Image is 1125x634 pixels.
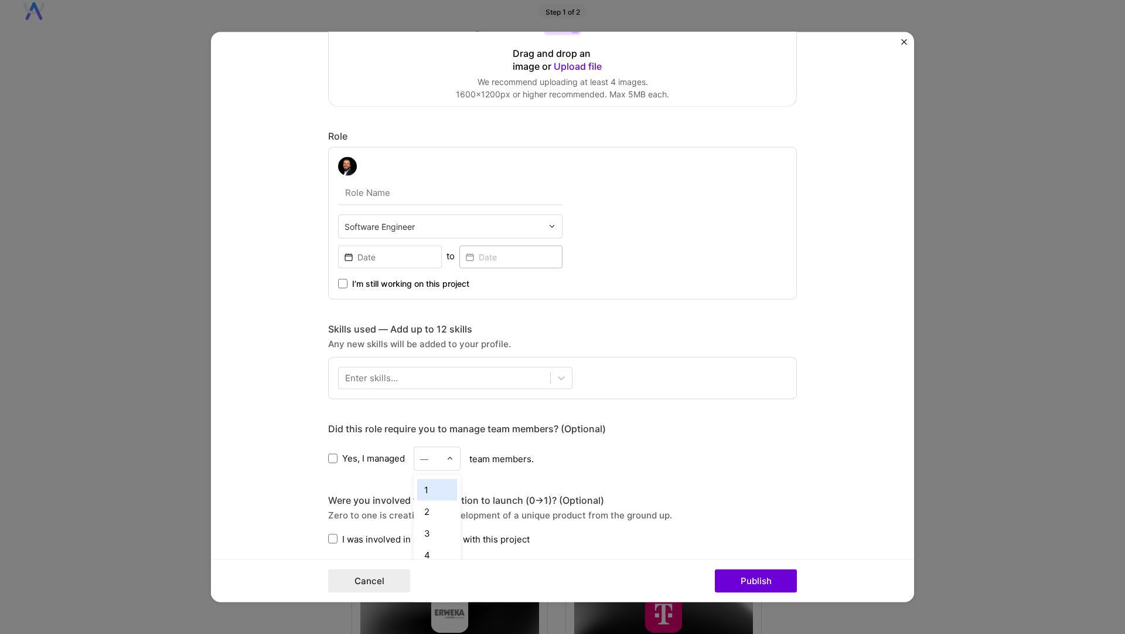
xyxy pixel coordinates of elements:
div: — [420,452,428,465]
div: 1 [417,479,457,500]
div: to [446,249,455,262]
span: I was involved in zero to one with this project [342,533,530,545]
button: Close [901,39,907,51]
div: 2 [417,500,457,522]
img: drop icon [548,223,555,230]
span: Upload file [554,60,602,72]
input: Date [338,245,442,268]
div: Skills used — Add up to 12 skills [328,323,797,335]
div: We recommend uploading at least 4 images. [456,76,669,88]
div: Role [328,130,797,142]
img: drop icon [446,455,454,462]
div: 4 [417,544,457,565]
span: Yes, I managed [342,452,405,465]
button: Cancel [328,569,410,593]
input: Date [459,245,563,268]
div: Were you involved from inception to launch (0 -> 1)? (Optional) [328,494,797,506]
input: Role Name [338,180,562,205]
span: I’m still working on this project [352,277,469,289]
div: Drag and drop an image or [513,47,612,73]
div: Zero to one is creation and development of a unique product from the ground up. [328,508,797,521]
div: Enter skills... [345,372,398,384]
div: Any new skills will be added to your profile. [328,337,797,350]
div: Drag and drop an image or Upload fileWe recommend uploading at least 4 images.1600x1200px or high... [328,1,797,106]
div: Did this role require you to manage team members? (Optional) [328,422,797,435]
div: 1600x1200px or higher recommended. Max 5MB each. [456,88,669,100]
div: 3 [417,522,457,544]
div: team members. [328,446,797,470]
button: Publish [715,569,797,593]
